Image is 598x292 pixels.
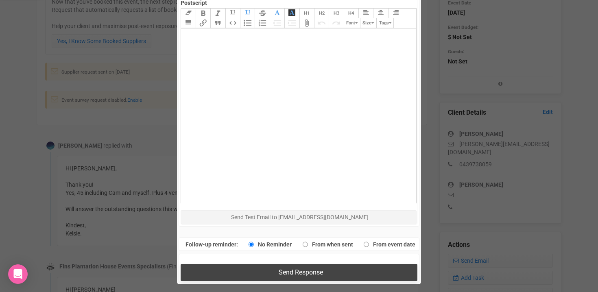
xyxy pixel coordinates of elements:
button: Tags [376,18,394,28]
button: Decrease Level [270,18,284,28]
button: Heading 3 [329,9,343,18]
button: Heading 2 [314,9,329,18]
button: Bold [196,9,210,18]
button: Strikethrough [255,9,269,18]
button: Size [360,18,376,28]
span: Send Test Email to [EMAIL_ADDRESS][DOMAIN_NAME] [231,214,369,220]
button: Align Right [388,9,403,18]
button: Clear Formatting at cursor [181,9,195,18]
span: H1 [304,11,310,16]
button: Numbers [255,18,269,28]
button: Italic [210,9,225,18]
label: From when sent [299,239,353,250]
button: Align Left [358,9,373,18]
button: Underline [225,9,240,18]
button: Undo [314,18,329,28]
button: Increase Level [284,18,299,28]
span: H4 [348,11,354,16]
button: Font [344,18,360,28]
button: Heading 4 [344,9,358,18]
button: Font Background [284,9,299,18]
button: Font Colour [270,9,284,18]
button: Attach Files [299,18,314,28]
label: Follow-up reminder: [186,239,238,250]
button: Quote [210,18,225,28]
button: Underline Colour [240,9,255,18]
button: Heading 1 [299,9,314,18]
span: H2 [319,11,325,16]
button: Align Justified [181,18,195,28]
button: Code [225,18,240,28]
span: H3 [334,11,339,16]
button: Align Center [373,9,388,18]
label: No Reminder [244,239,292,250]
button: Redo [329,18,343,28]
div: Open Intercom Messenger [8,264,28,284]
span: Send Response [279,268,323,276]
button: Link [196,18,210,28]
label: From event date [360,239,415,250]
button: Bullets [240,18,255,28]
